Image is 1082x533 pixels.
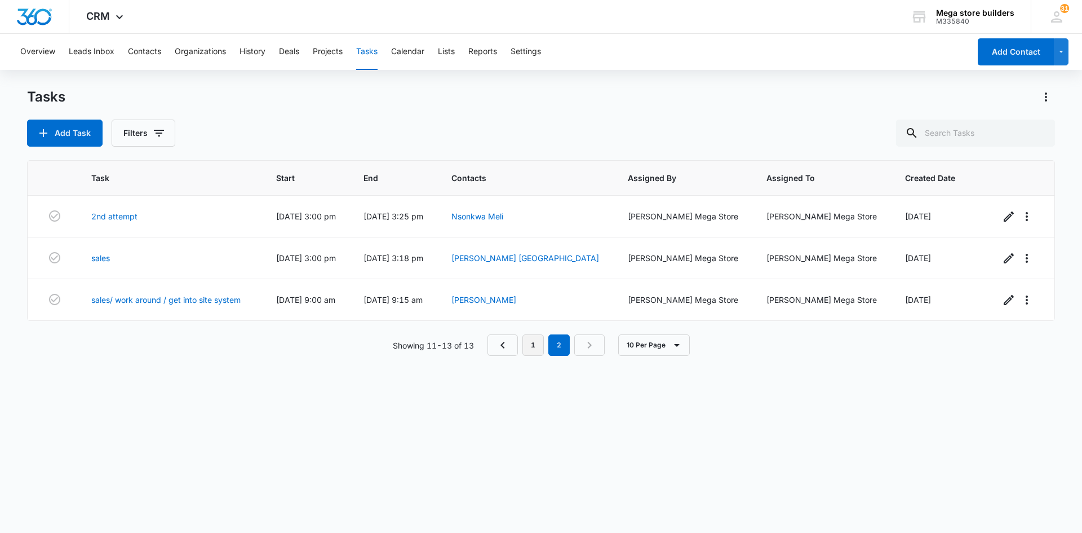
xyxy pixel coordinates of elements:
[279,34,299,70] button: Deals
[276,253,336,263] span: [DATE] 3:00 pm
[618,334,690,356] button: 10 Per Page
[20,34,55,70] button: Overview
[128,34,161,70] button: Contacts
[276,295,335,305] span: [DATE] 9:00 am
[905,172,956,184] span: Created Date
[438,34,455,70] button: Lists
[91,172,233,184] span: Task
[1060,4,1069,13] div: notifications count
[905,295,931,305] span: [DATE]
[363,172,407,184] span: End
[391,34,424,70] button: Calendar
[363,212,423,221] span: [DATE] 3:25 pm
[86,10,110,22] span: CRM
[978,38,1054,65] button: Add Contact
[905,253,931,263] span: [DATE]
[766,252,878,264] div: [PERSON_NAME] Mega Store
[451,253,599,263] a: [PERSON_NAME] [GEOGRAPHIC_DATA]
[1037,88,1055,106] button: Actions
[905,212,931,221] span: [DATE]
[91,210,138,222] a: 2nd attempt
[628,210,739,222] div: [PERSON_NAME] Mega Store
[487,334,518,356] a: Previous Page
[936,17,1014,25] div: account id
[548,334,570,356] em: 2
[69,34,114,70] button: Leads Inbox
[896,120,1055,147] input: Search Tasks
[451,295,516,305] a: [PERSON_NAME]
[27,120,103,147] button: Add Task
[91,252,110,264] a: sales
[240,34,265,70] button: History
[628,252,739,264] div: [PERSON_NAME] Mega Store
[112,120,175,147] button: Filters
[766,294,878,306] div: [PERSON_NAME] Mega Store
[27,89,65,105] h1: Tasks
[628,294,739,306] div: [PERSON_NAME] Mega Store
[522,334,544,356] a: Page 1
[766,172,862,184] span: Assigned To
[363,295,423,305] span: [DATE] 9:15 am
[276,172,320,184] span: Start
[276,212,336,221] span: [DATE] 3:00 pm
[175,34,226,70] button: Organizations
[511,34,541,70] button: Settings
[936,8,1014,17] div: account name
[91,294,241,306] a: sales/ work around / get into site system
[393,340,474,351] p: Showing 11-13 of 13
[313,34,343,70] button: Projects
[468,34,497,70] button: Reports
[766,210,878,222] div: [PERSON_NAME] Mega Store
[363,253,423,263] span: [DATE] 3:18 pm
[451,212,503,221] a: Nsonkwa Meli
[356,34,378,70] button: Tasks
[1060,4,1069,13] span: 31
[487,334,605,356] nav: Pagination
[628,172,723,184] span: Assigned By
[451,172,584,184] span: Contacts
